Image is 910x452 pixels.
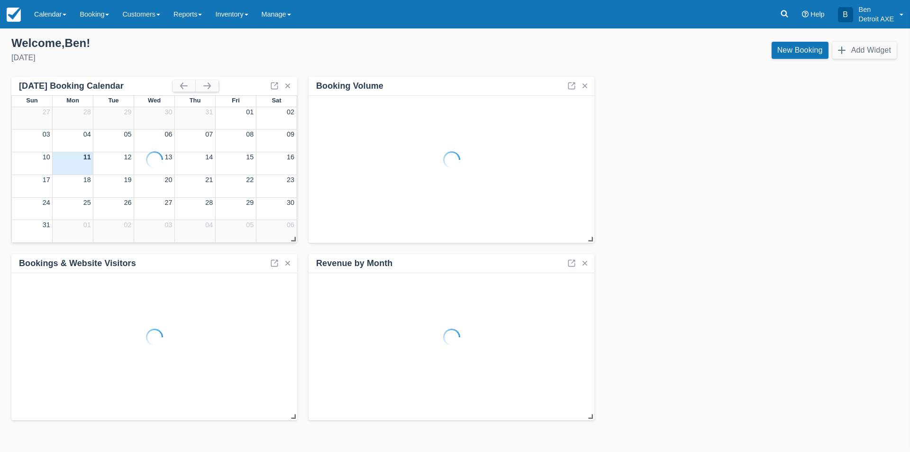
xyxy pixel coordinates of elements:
[246,130,254,138] a: 08
[164,176,172,184] a: 20
[83,130,91,138] a: 04
[205,176,213,184] a: 21
[287,108,294,116] a: 02
[838,7,853,22] div: B
[810,10,825,18] span: Help
[832,42,897,59] button: Add Widget
[83,176,91,184] a: 18
[205,153,213,161] a: 14
[246,199,254,206] a: 29
[287,153,294,161] a: 16
[205,199,213,206] a: 28
[164,108,172,116] a: 30
[83,199,91,206] a: 25
[11,52,447,64] div: [DATE]
[287,199,294,206] a: 30
[164,153,172,161] a: 13
[205,130,213,138] a: 07
[205,221,213,229] a: 04
[83,108,91,116] a: 28
[205,108,213,116] a: 31
[11,36,447,50] div: Welcome , Ben !
[83,221,91,229] a: 01
[43,108,50,116] a: 27
[287,130,294,138] a: 09
[859,14,894,24] p: Detroit AXE
[83,153,91,161] a: 11
[43,176,50,184] a: 17
[124,108,132,116] a: 29
[287,176,294,184] a: 23
[287,221,294,229] a: 06
[164,221,172,229] a: 03
[124,176,132,184] a: 19
[124,199,132,206] a: 26
[859,5,894,14] p: Ben
[246,176,254,184] a: 22
[802,11,809,18] i: Help
[43,153,50,161] a: 10
[43,221,50,229] a: 31
[164,130,172,138] a: 06
[7,8,21,22] img: checkfront-main-nav-mini-logo.png
[43,199,50,206] a: 24
[246,153,254,161] a: 15
[246,108,254,116] a: 01
[43,130,50,138] a: 03
[124,130,132,138] a: 05
[772,42,828,59] a: New Booking
[124,221,132,229] a: 02
[124,153,132,161] a: 12
[164,199,172,206] a: 27
[246,221,254,229] a: 05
